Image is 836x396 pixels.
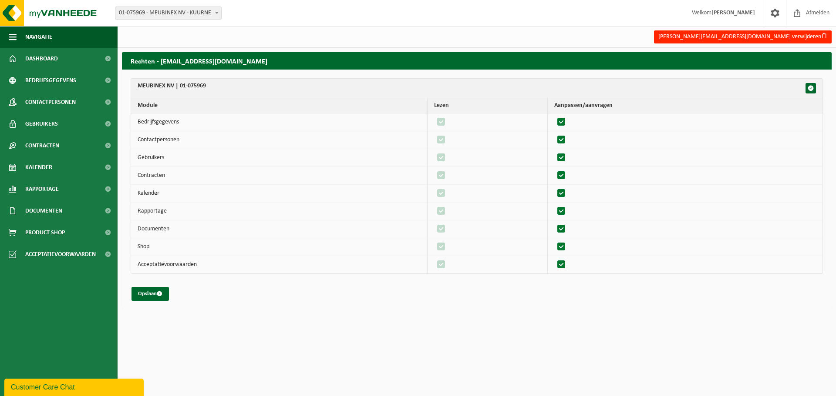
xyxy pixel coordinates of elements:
span: Rapportage [25,178,59,200]
td: Contactpersonen [131,131,428,149]
span: 01-075969 - MEUBINEX NV - KUURNE [115,7,221,19]
td: Documenten [131,220,428,238]
span: Documenten [25,200,62,222]
td: Contracten [131,167,428,185]
span: Kalender [25,156,52,178]
span: Navigatie [25,26,52,48]
th: Aanpassen/aanvragen [548,98,823,113]
strong: [PERSON_NAME] [711,10,755,16]
td: Acceptatievoorwaarden [131,256,428,273]
td: Rapportage [131,203,428,220]
h2: Rechten - [EMAIL_ADDRESS][DOMAIN_NAME] [122,52,832,69]
td: Bedrijfsgegevens [131,113,428,131]
button: Opslaan [131,287,169,301]
iframe: chat widget [4,377,145,396]
th: Module [131,98,428,113]
span: Bedrijfsgegevens [25,70,76,91]
span: Contracten [25,135,59,156]
th: Lezen [428,98,548,113]
th: MEUBINEX NV | 01-075969 [131,79,823,98]
span: Acceptatievoorwaarden [25,243,96,265]
span: Dashboard [25,48,58,70]
td: Kalender [131,185,428,203]
button: [PERSON_NAME][EMAIL_ADDRESS][DOMAIN_NAME] verwijderen [654,30,832,43]
span: 01-075969 - MEUBINEX NV - KUURNE [115,7,222,20]
td: Gebruikers [131,149,428,167]
td: Shop [131,238,428,256]
span: Gebruikers [25,113,58,135]
span: Product Shop [25,222,65,243]
span: Contactpersonen [25,91,76,113]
